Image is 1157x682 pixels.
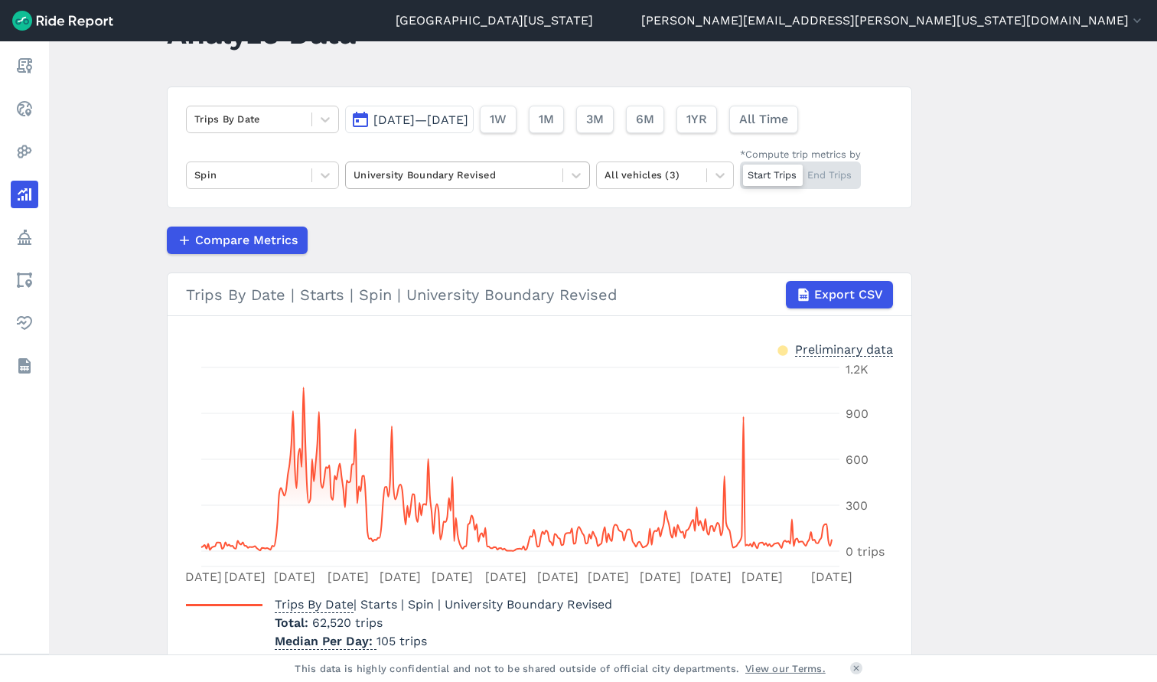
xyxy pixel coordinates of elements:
button: 1W [480,106,517,133]
div: Preliminary data [795,341,893,357]
button: All Time [729,106,798,133]
a: [GEOGRAPHIC_DATA][US_STATE] [396,11,593,30]
tspan: [DATE] [181,569,222,584]
a: Analyze [11,181,38,208]
span: [DATE]—[DATE] [373,113,468,127]
span: 1W [490,110,507,129]
a: Areas [11,266,38,294]
span: 1YR [686,110,707,129]
span: Median Per Day [275,629,376,650]
span: Trips By Date [275,592,354,613]
tspan: [DATE] [274,569,315,584]
button: [PERSON_NAME][EMAIL_ADDRESS][PERSON_NAME][US_STATE][DOMAIN_NAME] [641,11,1145,30]
tspan: [DATE] [588,569,629,584]
span: Total [275,615,312,630]
tspan: [DATE] [640,569,681,584]
button: [DATE]—[DATE] [345,106,474,133]
tspan: [DATE] [537,569,578,584]
span: 3M [586,110,604,129]
a: Report [11,52,38,80]
a: Policy [11,224,38,251]
tspan: [DATE] [741,569,783,584]
a: Health [11,309,38,337]
button: Compare Metrics [167,227,308,254]
tspan: [DATE] [224,569,266,584]
a: Heatmaps [11,138,38,165]
tspan: [DATE] [690,569,732,584]
button: 1M [529,106,564,133]
img: Ride Report [12,11,113,31]
tspan: 1.2K [846,362,869,377]
span: 62,520 trips [312,615,383,630]
tspan: [DATE] [328,569,369,584]
tspan: [DATE] [432,569,473,584]
tspan: 300 [846,498,868,513]
tspan: 0 trips [846,544,885,559]
tspan: 600 [846,452,869,467]
button: 3M [576,106,614,133]
span: 1M [539,110,554,129]
div: *Compute trip metrics by [740,147,861,162]
button: 1YR [676,106,717,133]
a: Realtime [11,95,38,122]
p: 105 trips [275,632,612,651]
button: Export CSV [786,281,893,308]
span: All Time [739,110,788,129]
tspan: [DATE] [811,569,852,584]
span: Export CSV [814,286,883,304]
tspan: [DATE] [485,569,526,584]
tspan: [DATE] [380,569,421,584]
span: | Starts | Spin | University Boundary Revised [275,597,612,612]
tspan: 900 [846,406,869,421]
span: Compare Metrics [195,231,298,250]
button: 6M [626,106,664,133]
a: View our Terms. [745,661,826,676]
span: 6M [636,110,654,129]
div: Trips By Date | Starts | Spin | University Boundary Revised [186,281,893,308]
a: Datasets [11,352,38,380]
